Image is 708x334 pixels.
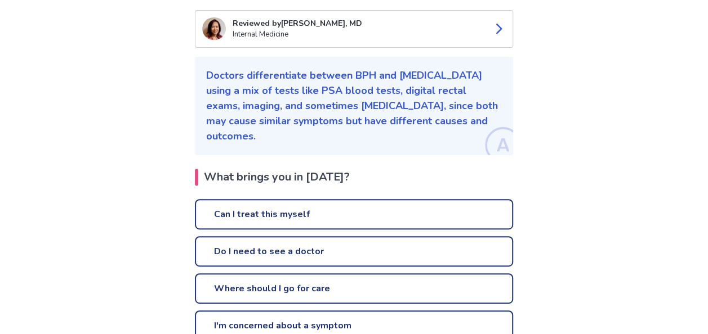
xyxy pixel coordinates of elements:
img: Suo Lee [202,17,226,40]
p: Reviewed by [PERSON_NAME], MD [233,17,483,29]
p: Doctors differentiate between BPH and [MEDICAL_DATA] using a mix of tests like PSA blood tests, d... [206,68,502,144]
a: Suo LeeReviewed by[PERSON_NAME], MDInternal Medicine [195,10,513,48]
a: Do I need to see a doctor [195,236,513,267]
h2: What brings you in [DATE]? [195,169,513,186]
p: Internal Medicine [233,29,483,40]
a: Where should I go for care [195,273,513,304]
a: Can I treat this myself [195,199,513,229]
